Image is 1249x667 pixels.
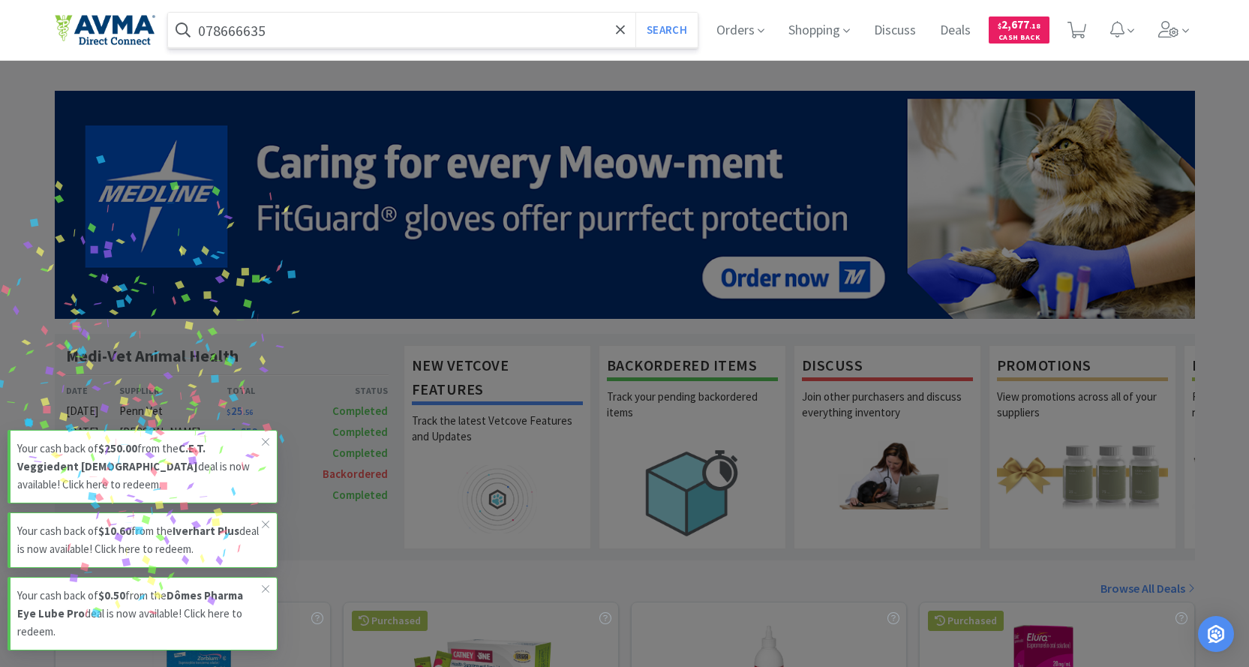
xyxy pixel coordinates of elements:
[17,440,262,494] p: Your cash back of from the deal is now available! Click here to redeem.
[1198,616,1234,652] div: Open Intercom Messenger
[934,24,977,38] a: Deals
[635,13,698,47] button: Search
[168,13,698,47] input: Search by item, sku, manufacturer, ingredient, size...
[17,522,262,558] p: Your cash back of from the deal is now available! Click here to redeem.
[55,14,155,46] img: e4e33dab9f054f5782a47901c742baa9_102.png
[98,524,131,538] strong: $10.60
[989,10,1049,50] a: $2,677.18Cash Back
[17,587,262,641] p: Your cash back of from the deal is now available! Click here to redeem.
[998,17,1040,32] span: 2,677
[98,441,137,455] strong: $250.00
[868,24,922,38] a: Discuss
[998,21,1001,31] span: $
[998,34,1040,44] span: Cash Back
[173,524,239,538] strong: Iverhart Plus
[98,588,125,602] strong: $0.50
[1029,21,1040,31] span: . 18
